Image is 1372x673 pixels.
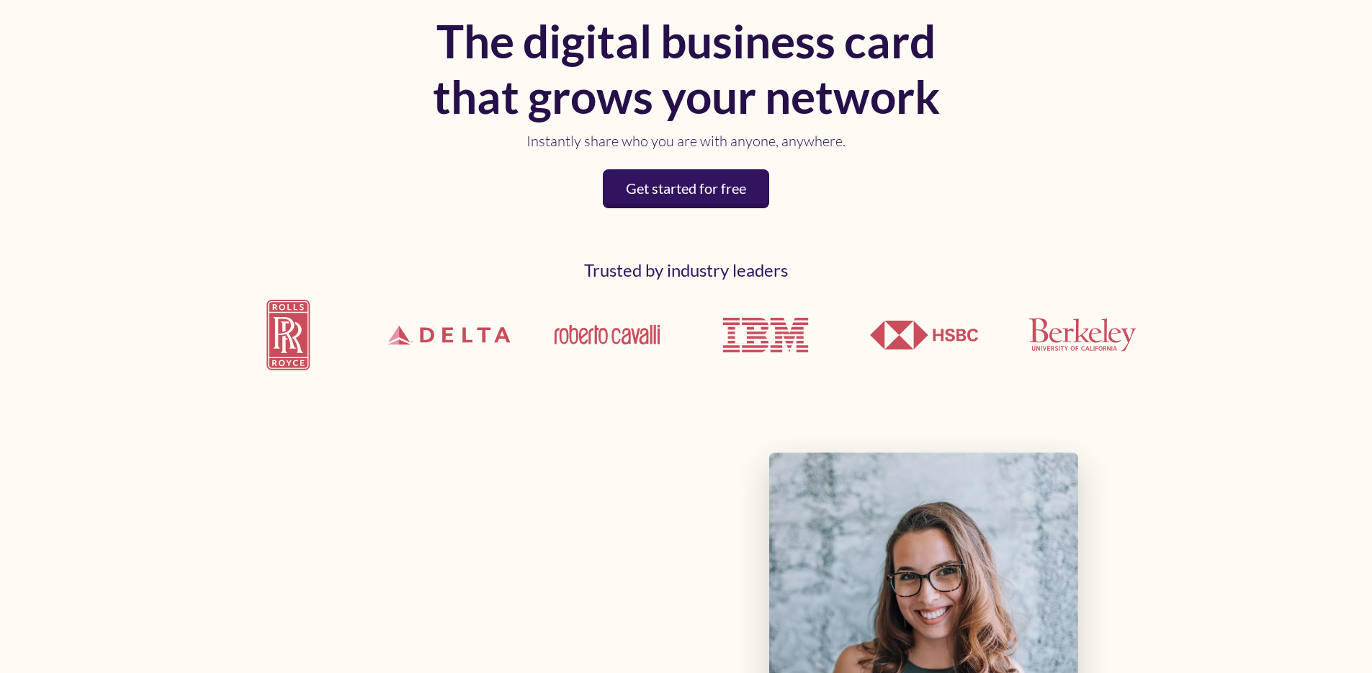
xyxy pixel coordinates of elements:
[712,281,820,389] img: IBM
[427,14,946,125] h1: The digital business card that grows your network
[1028,318,1136,352] img: UCLA Berkeley
[603,169,769,208] a: Get started for free
[870,321,978,349] img: HSBC
[220,288,361,382] img: Rolls Royce
[553,324,661,346] img: Roberto Cavalli
[427,130,946,152] p: Instantly share who you are with anyone, anywhere.
[220,260,1153,281] h2: Trusted by industry leaders
[378,285,519,385] img: Delta Airlines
